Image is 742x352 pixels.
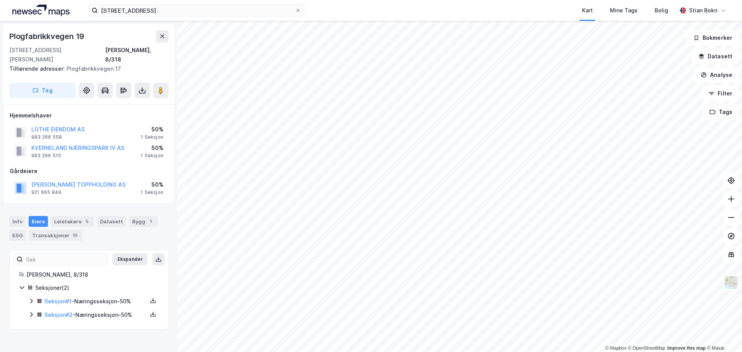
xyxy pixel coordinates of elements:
div: - Næringsseksjon - 50% [44,310,147,320]
div: 1 Seksjon [141,153,163,159]
a: Seksjon#1 [44,298,71,304]
span: Tilhørende adresser: [9,65,66,72]
div: 1 Seksjon [141,189,163,196]
button: Tag [9,83,76,98]
div: Bygg [129,216,158,227]
div: 921 665 849 [31,189,61,196]
div: 50% [141,180,163,189]
div: Hjemmelshaver [10,111,168,120]
button: Filter [702,86,739,101]
div: [STREET_ADDRESS][PERSON_NAME] [9,46,105,64]
div: 993 266 558 [31,134,62,140]
a: Seksjon#2 [44,311,73,318]
iframe: Chat Widget [703,315,742,352]
div: Gårdeiere [10,167,168,176]
div: 50% [141,143,163,153]
div: Eiere [29,216,48,227]
div: Plogfabrikkvegen 17 [9,64,162,73]
button: Datasett [692,49,739,64]
button: Tags [703,104,739,120]
div: Mine Tags [610,6,638,15]
div: Plogfabrikkvegen 19 [9,30,86,43]
div: 1 [147,218,155,225]
div: Datasett [97,216,126,227]
div: [PERSON_NAME], 8/318 [26,270,159,279]
div: Leietakere [51,216,94,227]
div: 10 [71,231,79,239]
button: Analyse [694,67,739,83]
a: Improve this map [667,345,706,351]
input: Søk [23,253,107,265]
img: logo.a4113a55bc3d86da70a041830d287a7e.svg [12,5,70,16]
div: Info [9,216,26,227]
div: 993 266 515 [31,153,61,159]
div: Stian Bokn [689,6,717,15]
div: [PERSON_NAME], 8/318 [105,46,168,64]
div: 5 [83,218,91,225]
div: ESG [9,230,26,241]
input: Søk på adresse, matrikkel, gårdeiere, leietakere eller personer [98,5,295,16]
a: OpenStreetMap [628,345,665,351]
a: Mapbox [605,345,626,351]
div: 1 Seksjon [141,134,163,140]
img: Z [724,275,739,290]
div: Kontrollprogram for chat [703,315,742,352]
button: Bokmerker [687,30,739,46]
div: 50% [141,125,163,134]
div: Transaksjoner [29,230,82,241]
div: Kart [582,6,593,15]
button: Ekspander [112,253,148,265]
div: - Næringsseksjon - 50% [44,297,147,306]
div: Bolig [655,6,668,15]
div: Seksjoner ( 2 ) [35,283,159,292]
